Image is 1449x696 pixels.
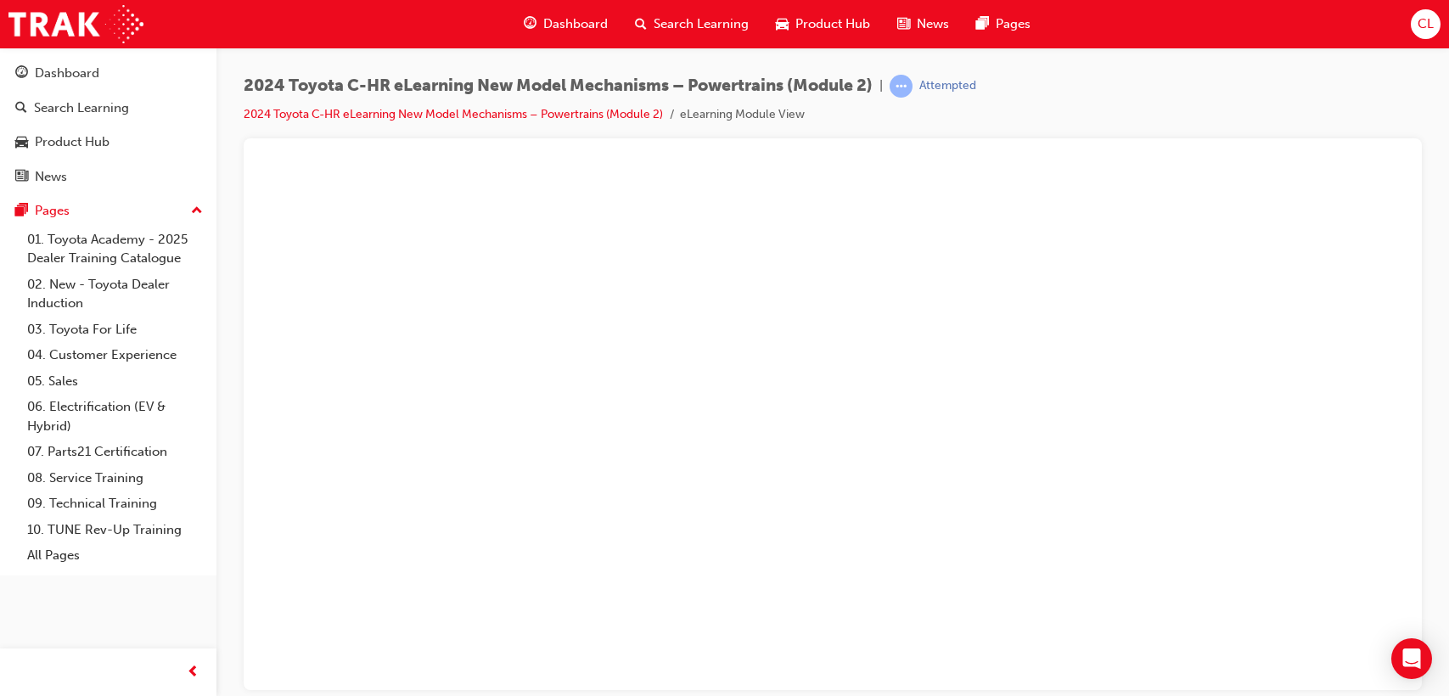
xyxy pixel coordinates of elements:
button: DashboardSearch LearningProduct HubNews [7,54,210,195]
span: Pages [996,14,1031,34]
button: Pages [7,195,210,227]
div: News [35,167,67,187]
div: Attempted [919,78,976,94]
a: 03. Toyota For Life [20,317,210,343]
span: learningRecordVerb_ATTEMPT-icon [890,75,913,98]
span: 2024 Toyota C-HR eLearning New Model Mechanisms – Powertrains (Module 2) [244,76,873,96]
div: Product Hub [35,132,110,152]
a: 05. Sales [20,368,210,395]
a: Search Learning [7,93,210,124]
span: car-icon [15,135,28,150]
span: pages-icon [15,204,28,219]
a: search-iconSearch Learning [621,7,762,42]
span: prev-icon [187,662,199,683]
span: guage-icon [524,14,536,35]
a: 06. Electrification (EV & Hybrid) [20,394,210,439]
span: CL [1418,14,1434,34]
a: 08. Service Training [20,465,210,491]
span: news-icon [897,14,910,35]
a: All Pages [20,542,210,569]
a: 01. Toyota Academy - 2025 Dealer Training Catalogue [20,227,210,272]
span: | [879,76,883,96]
span: Dashboard [543,14,608,34]
div: Search Learning [34,98,129,118]
a: 07. Parts21 Certification [20,439,210,465]
div: Open Intercom Messenger [1391,638,1432,679]
a: News [7,161,210,193]
a: 02. New - Toyota Dealer Induction [20,272,210,317]
a: Dashboard [7,58,210,89]
a: 04. Customer Experience [20,342,210,368]
span: Search Learning [654,14,749,34]
span: search-icon [15,101,27,116]
li: eLearning Module View [680,105,805,125]
span: car-icon [776,14,789,35]
a: guage-iconDashboard [510,7,621,42]
span: news-icon [15,170,28,185]
span: up-icon [191,200,203,222]
button: CL [1411,9,1441,39]
a: news-iconNews [884,7,963,42]
a: pages-iconPages [963,7,1044,42]
span: pages-icon [976,14,989,35]
img: Trak [8,5,143,43]
div: Pages [35,201,70,221]
a: Product Hub [7,126,210,158]
a: 2024 Toyota C-HR eLearning New Model Mechanisms – Powertrains (Module 2) [244,107,663,121]
a: 10. TUNE Rev-Up Training [20,517,210,543]
span: search-icon [635,14,647,35]
div: Dashboard [35,64,99,83]
a: car-iconProduct Hub [762,7,884,42]
a: 09. Technical Training [20,491,210,517]
span: guage-icon [15,66,28,81]
span: Product Hub [795,14,870,34]
span: News [917,14,949,34]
